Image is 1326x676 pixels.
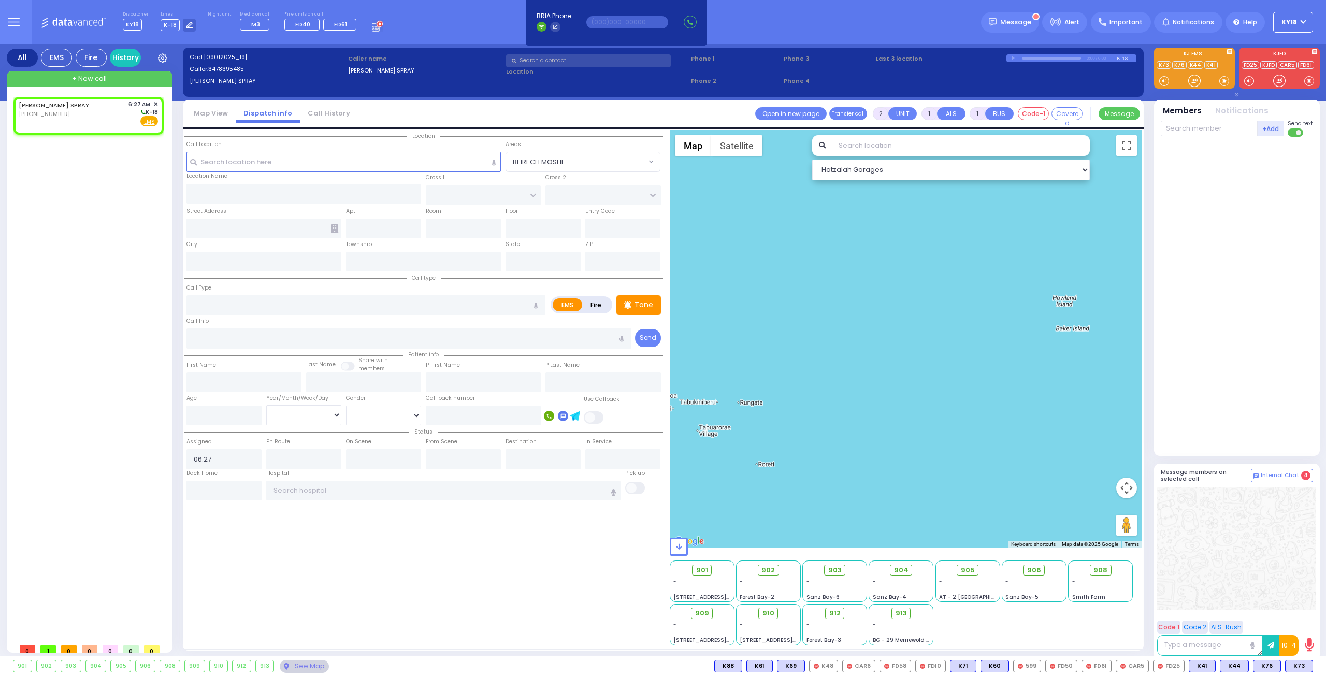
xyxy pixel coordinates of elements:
[873,621,876,628] span: -
[1285,660,1313,672] div: K73
[426,438,457,446] label: From Scene
[1086,664,1091,669] img: red-radio-icon.svg
[186,438,212,446] label: Assigned
[348,54,503,63] label: Caller name
[123,19,142,31] span: KY18
[585,438,612,446] label: In Service
[784,54,873,63] span: Phone 3
[1243,18,1257,27] span: Help
[1220,660,1249,672] div: BLS
[61,645,77,653] span: 0
[358,356,388,364] small: Share with
[1251,469,1313,482] button: Internal Chat 4
[1158,664,1163,669] img: red-radio-icon.svg
[1072,578,1075,585] span: -
[186,284,211,292] label: Call Type
[186,207,226,215] label: Street Address
[240,11,272,18] label: Medic on call
[1173,18,1214,27] span: Notifications
[403,351,444,358] span: Patient info
[755,107,827,120] a: Open in new page
[873,636,931,644] span: BG - 29 Merriewold S.
[233,660,251,672] div: 912
[920,664,925,669] img: red-radio-icon.svg
[1163,105,1202,117] button: Members
[675,135,711,156] button: Show street map
[829,608,841,619] span: 912
[19,110,70,118] span: [PHONE_NUMBER]
[740,578,743,585] span: -
[740,636,838,644] span: [STREET_ADDRESS][PERSON_NAME]
[1157,61,1171,69] a: K73
[1045,660,1077,672] div: FD50
[1018,107,1049,120] button: Code-1
[828,565,842,576] span: 903
[585,240,593,249] label: ZIP
[266,438,290,446] label: En Route
[746,660,773,672] div: K61
[506,152,646,171] span: BEIRECH MOSHE
[915,660,946,672] div: FD10
[1188,61,1203,69] a: K44
[1253,473,1259,479] img: comment-alt.png
[545,361,580,369] label: P Last Name
[696,565,708,576] span: 901
[1154,51,1235,59] label: KJ EMS...
[1157,621,1180,634] button: Code 1
[139,108,158,116] span: K-18
[186,172,227,180] label: Location Name
[1116,478,1137,498] button: Map camera controls
[832,135,1090,156] input: Search location
[186,469,218,478] label: Back Home
[1072,593,1105,601] span: Smith Farm
[553,298,583,311] label: EMS
[1064,18,1079,27] span: Alert
[1260,61,1277,69] a: KJFD
[937,107,965,120] button: ALS
[306,361,336,369] label: Last Name
[186,140,222,149] label: Call Location
[161,11,196,18] label: Lines
[1013,660,1041,672] div: 599
[1005,578,1008,585] span: -
[185,660,205,672] div: 909
[1288,127,1304,138] label: Turn off text
[711,135,762,156] button: Show satellite imagery
[1109,18,1143,27] span: Important
[110,49,141,67] a: History
[41,49,72,67] div: EMS
[19,101,89,109] a: [PERSON_NAME] SPRAY
[672,535,707,548] a: Open this area in Google Maps (opens a new window)
[280,660,328,673] div: See map
[714,660,742,672] div: BLS
[161,19,180,31] span: K-18
[761,565,775,576] span: 902
[814,664,819,669] img: red-radio-icon.svg
[136,660,155,672] div: 906
[896,608,907,619] span: 913
[186,152,501,171] input: Search location here
[348,66,503,75] label: [PERSON_NAME] SPRAY
[1258,121,1285,136] button: +Add
[208,65,244,73] span: 3478395485
[981,660,1009,672] div: K60
[1288,120,1313,127] span: Send text
[673,585,676,593] span: -
[61,660,81,672] div: 903
[300,108,358,118] a: Call History
[1242,61,1259,69] a: FD25
[358,365,385,372] span: members
[695,608,709,619] span: 909
[1220,660,1249,672] div: K44
[1285,660,1313,672] div: BLS
[426,207,441,215] label: Room
[806,621,810,628] span: -
[1116,135,1137,156] button: Toggle fullscreen view
[186,317,209,325] label: Call Info
[545,174,566,182] label: Cross 2
[740,621,743,628] span: -
[1161,469,1251,482] h5: Message members on selected call
[123,11,149,18] label: Dispatcher
[1027,565,1041,576] span: 906
[1209,621,1243,634] button: ALS-Rush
